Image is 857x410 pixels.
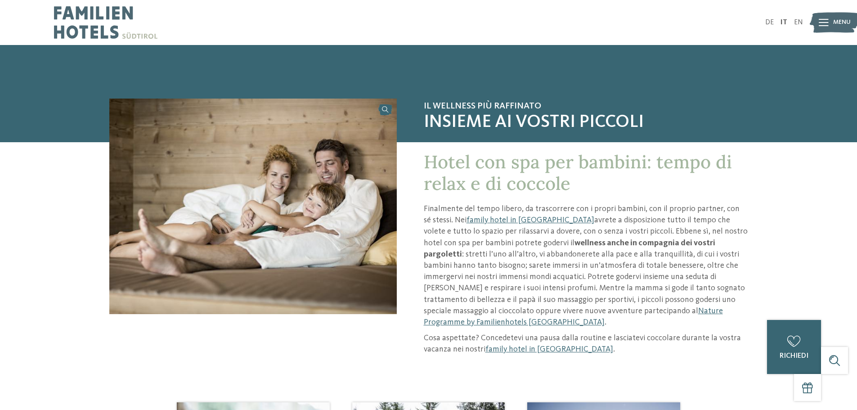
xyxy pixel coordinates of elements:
span: richiedi [780,352,808,360]
a: Nature Programme by Familienhotels [GEOGRAPHIC_DATA] [424,307,723,326]
a: family hotel in [GEOGRAPHIC_DATA] [485,345,613,353]
strong: wellness anche in compagnia dei vostri pargoletti [424,239,715,258]
a: DE [765,19,774,26]
a: EN [794,19,803,26]
a: richiedi [767,320,821,374]
a: family hotel in [GEOGRAPHIC_DATA] [467,216,594,224]
span: insieme ai vostri piccoli [424,112,748,133]
span: Il wellness più raffinato [424,101,748,112]
img: Hotel con spa per bambini: è tempo di coccole! [109,99,397,314]
a: IT [781,19,787,26]
p: Cosa aspettate? Concedetevi una pausa dalla routine e lasciatevi coccolare durante la vostra vaca... [424,333,748,355]
span: Hotel con spa per bambini: tempo di relax e di coccole [424,150,732,195]
p: Finalmente del tempo libero, da trascorrere con i propri bambini, con il proprio partner, con sé ... [424,203,748,328]
span: Menu [833,18,851,27]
